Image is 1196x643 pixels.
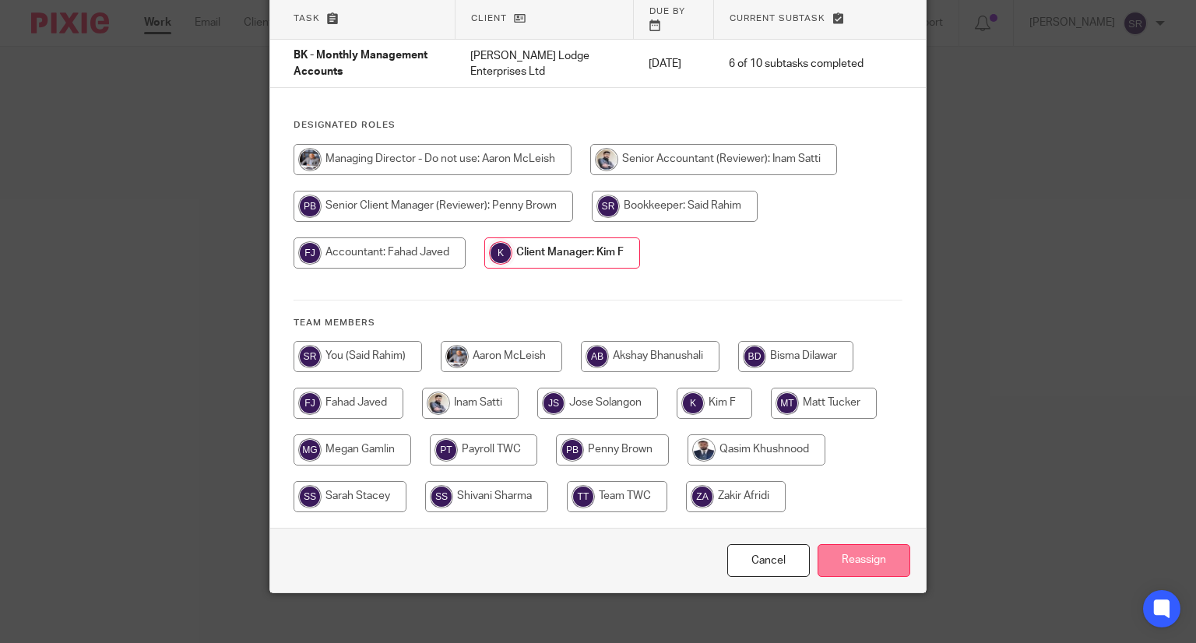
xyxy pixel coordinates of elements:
h4: Designated Roles [294,119,903,132]
h4: Team members [294,317,903,329]
p: [PERSON_NAME] Lodge Enterprises Ltd [470,48,617,80]
span: Client [471,14,507,23]
span: Current subtask [730,14,825,23]
td: 6 of 10 subtasks completed [713,40,879,88]
span: Task [294,14,320,23]
span: BK - Monthly Management Accounts [294,51,427,78]
p: [DATE] [649,56,698,72]
span: Due by [649,7,685,16]
input: Reassign [818,544,910,578]
a: Close this dialog window [727,544,810,578]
